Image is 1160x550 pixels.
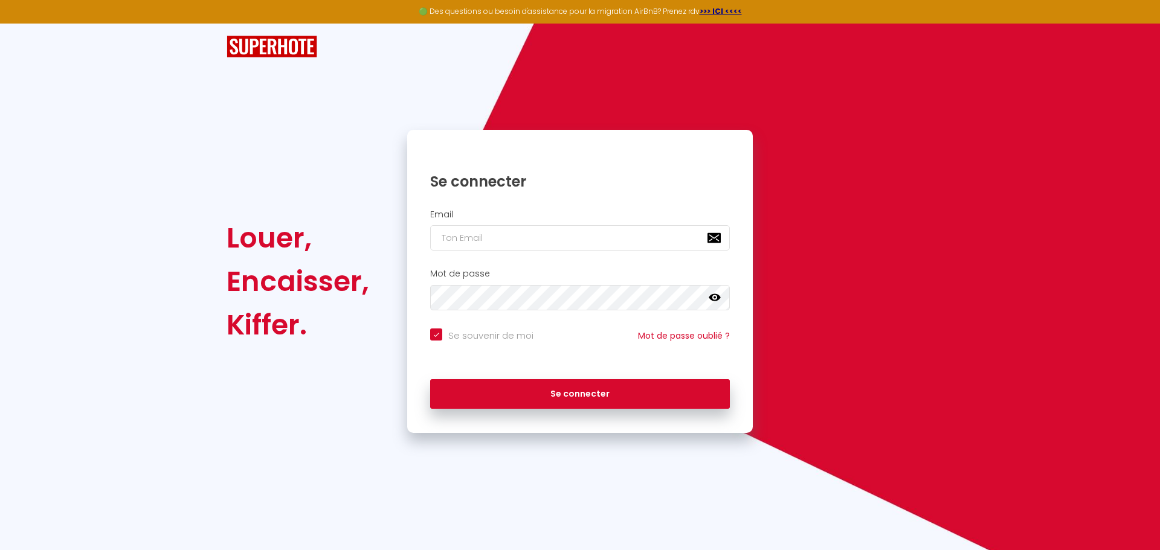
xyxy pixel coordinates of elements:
input: Ton Email [430,225,730,251]
h1: Se connecter [430,172,730,191]
button: Se connecter [430,379,730,409]
a: >>> ICI <<<< [700,6,742,16]
img: SuperHote logo [227,36,317,58]
h2: Email [430,209,730,220]
div: Encaisser, [227,260,369,303]
h2: Mot de passe [430,269,730,279]
div: Kiffer. [227,303,369,347]
div: Louer, [227,216,369,260]
a: Mot de passe oublié ? [638,330,730,342]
